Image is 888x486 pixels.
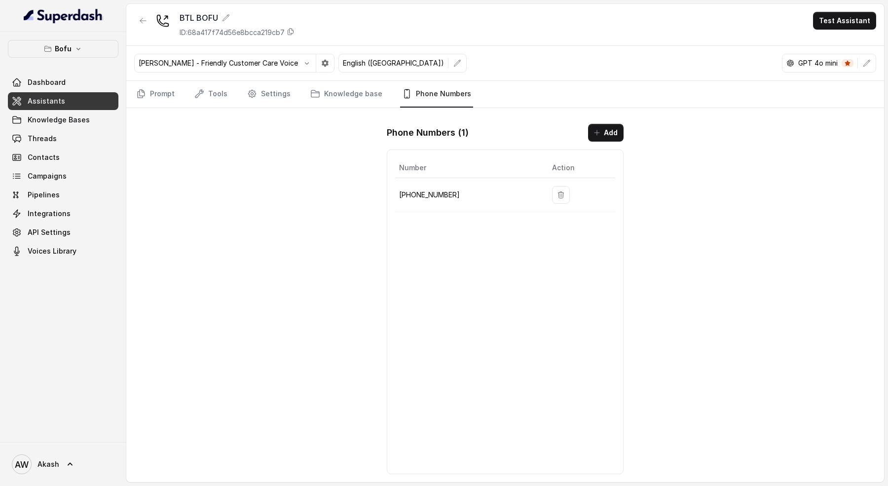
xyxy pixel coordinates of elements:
[8,149,118,166] a: Contacts
[8,242,118,260] a: Voices Library
[8,92,118,110] a: Assistants
[134,81,876,108] nav: Tabs
[8,186,118,204] a: Pipelines
[544,158,615,178] th: Action
[134,81,177,108] a: Prompt
[8,450,118,478] a: Akash
[24,8,103,24] img: light.svg
[28,171,67,181] span: Campaigns
[55,43,72,55] p: Bofu
[28,246,76,256] span: Voices Library
[8,167,118,185] a: Campaigns
[28,190,60,200] span: Pipelines
[813,12,876,30] button: Test Assistant
[28,115,90,125] span: Knowledge Bases
[180,12,295,24] div: BTL BOFU
[139,58,298,68] p: [PERSON_NAME] - Friendly Customer Care Voice
[343,58,444,68] p: English ([GEOGRAPHIC_DATA])
[28,209,71,219] span: Integrations
[588,124,624,142] button: Add
[28,96,65,106] span: Assistants
[192,81,229,108] a: Tools
[399,189,536,201] p: [PHONE_NUMBER]
[400,81,473,108] a: Phone Numbers
[28,227,71,237] span: API Settings
[8,205,118,223] a: Integrations
[8,130,118,148] a: Threads
[37,459,59,469] span: Akash
[786,59,794,67] svg: openai logo
[308,81,384,108] a: Knowledge base
[395,158,544,178] th: Number
[8,74,118,91] a: Dashboard
[180,28,285,37] p: ID: 68a417f74d56e8bcca219cb7
[28,152,60,162] span: Contacts
[8,40,118,58] button: Bofu
[28,134,57,144] span: Threads
[8,111,118,129] a: Knowledge Bases
[15,459,29,470] text: AW
[8,224,118,241] a: API Settings
[387,125,469,141] h1: Phone Numbers ( 1 )
[798,58,838,68] p: GPT 4o mini
[245,81,293,108] a: Settings
[28,77,66,87] span: Dashboard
